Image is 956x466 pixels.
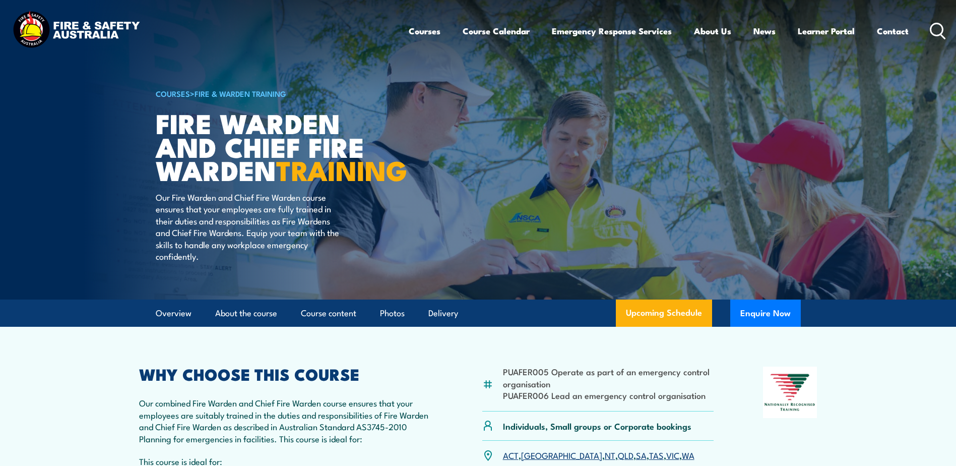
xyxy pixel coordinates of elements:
a: Course Calendar [463,18,530,44]
a: Contact [877,18,909,44]
img: Nationally Recognised Training logo. [763,367,817,418]
a: ACT [503,449,519,461]
a: COURSES [156,88,190,99]
a: Fire & Warden Training [195,88,286,99]
a: WA [682,449,694,461]
p: Our Fire Warden and Chief Fire Warden course ensures that your employees are fully trained in the... [156,191,340,262]
h2: WHY CHOOSE THIS COURSE [139,367,433,381]
a: About Us [694,18,731,44]
a: Learner Portal [798,18,855,44]
a: Photos [380,300,405,327]
a: Delivery [428,300,458,327]
a: [GEOGRAPHIC_DATA] [521,449,602,461]
a: QLD [618,449,633,461]
strong: TRAINING [276,148,407,190]
a: NT [605,449,615,461]
button: Enquire Now [730,300,801,327]
p: Our combined Fire Warden and Chief Fire Warden course ensures that your employees are suitably tr... [139,397,433,444]
a: Courses [409,18,440,44]
li: PUAFER005 Operate as part of an emergency control organisation [503,366,714,389]
a: SA [636,449,647,461]
a: News [753,18,776,44]
a: TAS [649,449,664,461]
a: Emergency Response Services [552,18,672,44]
a: Upcoming Schedule [616,300,712,327]
a: Overview [156,300,192,327]
a: VIC [666,449,679,461]
a: Course content [301,300,356,327]
h1: Fire Warden and Chief Fire Warden [156,111,405,182]
p: Individuals, Small groups or Corporate bookings [503,420,691,432]
li: PUAFER006 Lead an emergency control organisation [503,389,714,401]
a: About the course [215,300,277,327]
p: , , , , , , , [503,449,694,461]
h6: > [156,87,405,99]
